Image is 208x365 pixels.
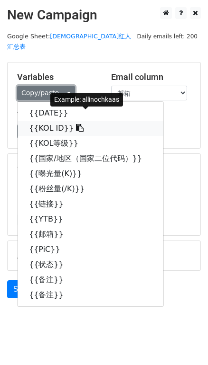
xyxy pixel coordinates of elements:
[18,212,163,227] a: {{YTB}}
[18,196,163,212] a: {{链接}}
[50,93,123,107] div: Example: allinochkaas
[17,72,97,82] h5: Variables
[161,320,208,365] iframe: Chat Widget
[7,33,131,51] a: [DEMOGRAPHIC_DATA]红人汇总表
[18,166,163,181] a: {{曝光量(K)}}
[18,151,163,166] a: {{国家/地区（国家二位代码）}}
[18,287,163,303] a: {{备注}}
[18,257,163,272] a: {{状态}}
[7,33,131,51] small: Google Sheet:
[133,31,201,42] span: Daily emails left: 200
[161,320,208,365] div: 聊天小组件
[7,7,201,23] h2: New Campaign
[7,280,38,298] a: Send
[18,181,163,196] a: {{粉丝量(/K)}}
[111,72,191,82] h5: Email column
[18,227,163,242] a: {{邮箱}}
[18,136,163,151] a: {{KOL等级}}
[17,86,75,100] a: Copy/paste...
[18,121,163,136] a: {{KOL ID}}
[18,106,163,121] a: {{DATE}}
[18,242,163,257] a: {{PiC}}
[133,33,201,40] a: Daily emails left: 200
[18,272,163,287] a: {{备注}}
